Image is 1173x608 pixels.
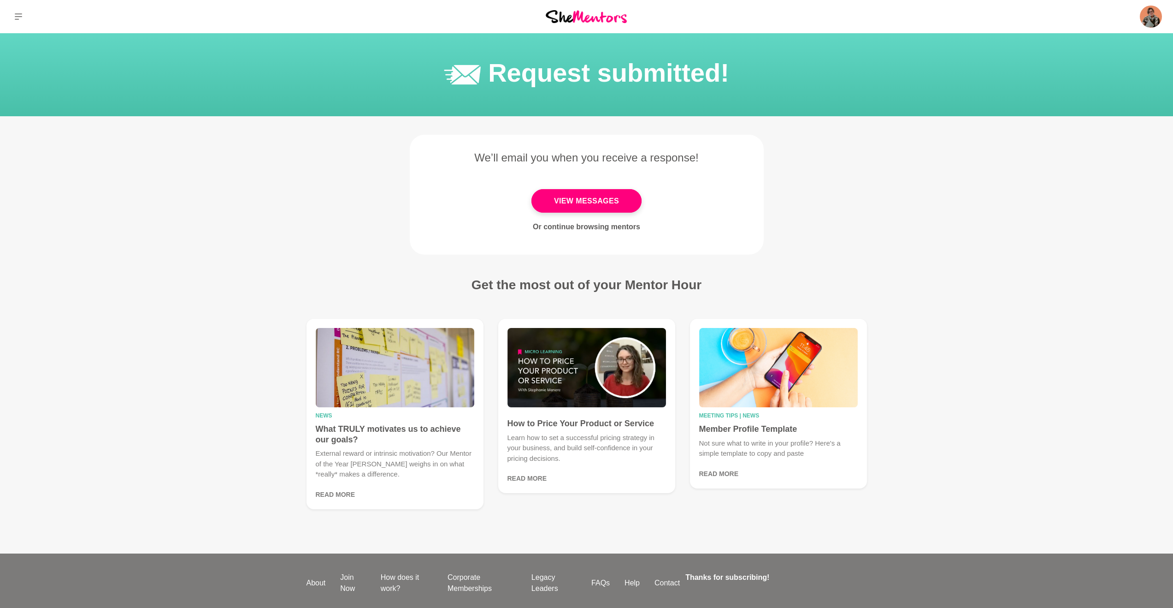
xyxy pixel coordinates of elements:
[699,470,739,477] a: Read More
[316,448,474,480] p: External reward or intrinsic motivation? Our Mentor of the Year [PERSON_NAME] weighs in on what *...
[533,223,640,231] a: Or continue browsing mentors
[307,319,483,509] a: What TRULY motivates us to achieve our goals?NewsWhat TRULY motivates us to achieve our goals?Ext...
[316,424,474,445] h4: What TRULY motivates us to achieve our goals?
[472,277,701,293] h3: Get the most out of your Mentor Hour
[690,319,867,489] a: Member Profile TemplateMeeting Tips | NewsMember Profile TemplateNot sure what to write in your p...
[488,55,729,90] h1: Request submitted!
[699,424,858,435] h4: Member Profile Template
[524,572,584,594] a: Legacy Leaders
[316,413,474,418] h5: News
[333,572,373,594] a: Join Now
[699,438,858,459] p: Not sure what to write in your profile? Here's a simple template to copy and paste
[584,578,617,589] a: FAQs
[647,578,687,589] a: Contact
[507,418,666,429] h4: How to Price Your Product or Service
[507,475,547,482] a: Read More
[617,578,647,589] a: Help
[507,433,666,464] p: Learn how to set a successful pricing strategy in your business, and build self-confidence in you...
[444,56,481,93] img: Sent message icon
[699,413,858,418] h5: Meeting Tips | News
[546,10,627,23] img: She Mentors Logo
[1140,6,1162,28] img: Yulia
[428,149,745,166] div: We’ll email you when you receive a response!
[316,328,474,407] img: What TRULY motivates us to achieve our goals?
[316,491,355,498] a: Read More
[507,328,666,407] img: How to Price Your Product or Service
[498,319,675,493] a: How to Price Your Product or ServiceHow to Price Your Product or ServiceLearn how to set a succes...
[440,572,524,594] a: Corporate Memberships
[685,572,861,583] h4: Thanks for subscribing!
[699,328,858,407] img: Member Profile Template
[299,578,333,589] a: About
[373,572,440,594] a: How does it work?
[531,189,642,213] a: View Messages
